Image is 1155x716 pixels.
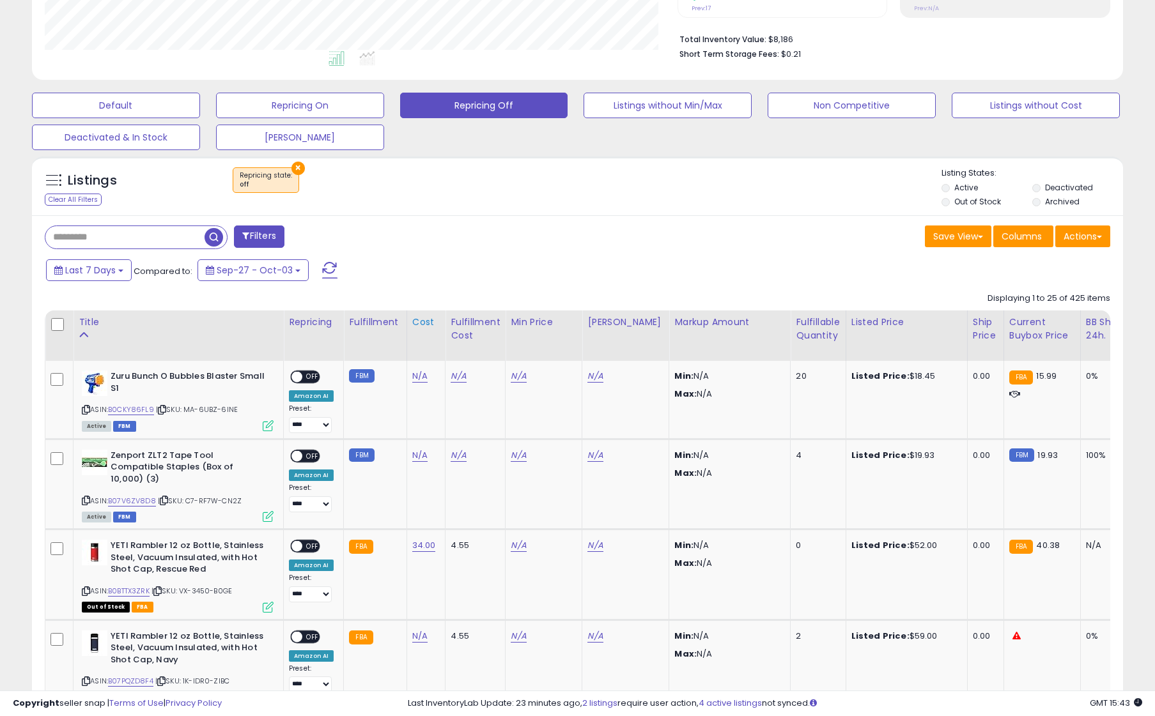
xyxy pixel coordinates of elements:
[1009,370,1033,385] small: FBA
[32,93,200,118] button: Default
[851,316,962,329] div: Listed Price
[674,557,697,569] strong: Max:
[79,316,278,329] div: Title
[993,225,1053,247] button: Columns
[851,370,957,382] div: $18.45
[45,194,102,206] div: Clear All Filters
[156,404,238,415] span: | SKU: MA-6UBZ-6INE
[851,540,957,551] div: $52.00
[451,540,495,551] div: 4.55
[289,560,334,571] div: Amazon AI
[158,496,242,506] span: | SKU: C7-RF7W-CN2Z
[109,697,164,709] a: Terms of Use
[108,676,153,687] a: B07PQZD8F4
[13,697,222,710] div: seller snap | |
[111,630,266,669] b: YETI Rambler 12 oz Bottle, Stainless Steel, Vacuum Insulated, with Hot Shot Cap, Navy
[1086,370,1128,382] div: 0%
[302,450,323,461] span: OFF
[451,316,500,342] div: Fulfillment Cost
[46,259,132,281] button: Last 7 Days
[952,93,1120,118] button: Listings without Cost
[82,450,107,475] img: 41SdL02xueL._SL40_.jpg
[412,449,428,462] a: N/A
[302,541,323,552] span: OFF
[132,602,153,613] span: FBA
[796,540,835,551] div: 0
[584,93,752,118] button: Listings without Min/Max
[134,265,192,277] span: Compared to:
[781,48,801,60] span: $0.21
[674,388,780,400] p: N/A
[412,630,428,643] a: N/A
[582,697,617,709] a: 2 listings
[32,125,200,150] button: Deactivated & In Stock
[1086,540,1128,551] div: N/A
[155,676,229,686] span: | SKU: 1K-IDR0-ZIBC
[289,484,334,512] div: Preset:
[674,467,697,479] strong: Max:
[511,630,526,643] a: N/A
[82,540,274,611] div: ASIN:
[954,196,1001,207] label: Out of Stock
[349,448,374,462] small: FBM
[851,370,910,382] b: Listed Price:
[400,93,568,118] button: Repricing Off
[674,540,780,551] p: N/A
[973,630,994,642] div: 0.00
[925,225,991,247] button: Save View
[674,468,780,479] p: N/A
[349,316,401,329] div: Fulfillment
[113,512,136,522] span: FBM
[1009,448,1034,462] small: FBM
[1009,316,1075,342] div: Current Buybox Price
[674,539,694,551] strong: Min:
[511,539,526,552] a: N/A
[768,93,936,118] button: Non Competitive
[1036,539,1060,551] span: 40.38
[674,450,780,461] p: N/A
[914,4,939,12] small: Prev: N/A
[796,450,835,461] div: 4
[988,293,1110,305] div: Displaying 1 to 25 of 425 items
[1086,630,1128,642] div: 0%
[289,664,334,693] div: Preset:
[302,631,323,642] span: OFF
[1090,697,1142,709] span: 2025-10-11 15:43 GMT
[1009,540,1033,554] small: FBA
[108,496,156,507] a: B07V6ZV8D8
[13,697,59,709] strong: Copyright
[111,540,266,579] b: YETI Rambler 12 oz Bottle, Stainless Steel, Vacuum Insulated, with Hot Shot Cap, Rescue Red
[1002,230,1042,243] span: Columns
[587,370,603,383] a: N/A
[674,648,697,660] strong: Max:
[851,630,957,642] div: $59.00
[851,539,910,551] b: Listed Price:
[108,586,150,597] a: B0BTTX3ZRK
[216,125,384,150] button: [PERSON_NAME]
[289,469,334,481] div: Amazon AI
[674,449,694,461] strong: Min:
[587,316,663,329] div: [PERSON_NAME]
[166,697,222,709] a: Privacy Policy
[412,316,440,329] div: Cost
[674,316,785,329] div: Markup Amount
[108,404,154,415] a: B0CKY86FL9
[82,370,274,430] div: ASIN:
[82,630,107,656] img: 31eUjwHWZlL._SL40_.jpg
[82,421,111,432] span: All listings currently available for purchase on Amazon
[289,390,334,402] div: Amazon AI
[1037,449,1058,461] span: 19.93
[289,404,334,433] div: Preset:
[692,4,711,12] small: Prev: 17
[511,316,577,329] div: Min Price
[291,162,305,175] button: ×
[240,180,292,189] div: off
[412,539,436,552] a: 34.00
[1036,370,1057,382] span: 15.99
[851,449,910,461] b: Listed Price:
[289,574,334,602] div: Preset:
[111,450,266,489] b: Zenport ZLT2 Tape Tool Compatible Staples (Box of 10,000) (3)
[349,540,373,554] small: FBA
[851,450,957,461] div: $19.93
[82,512,111,522] span: All listings currently available for purchase on Amazon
